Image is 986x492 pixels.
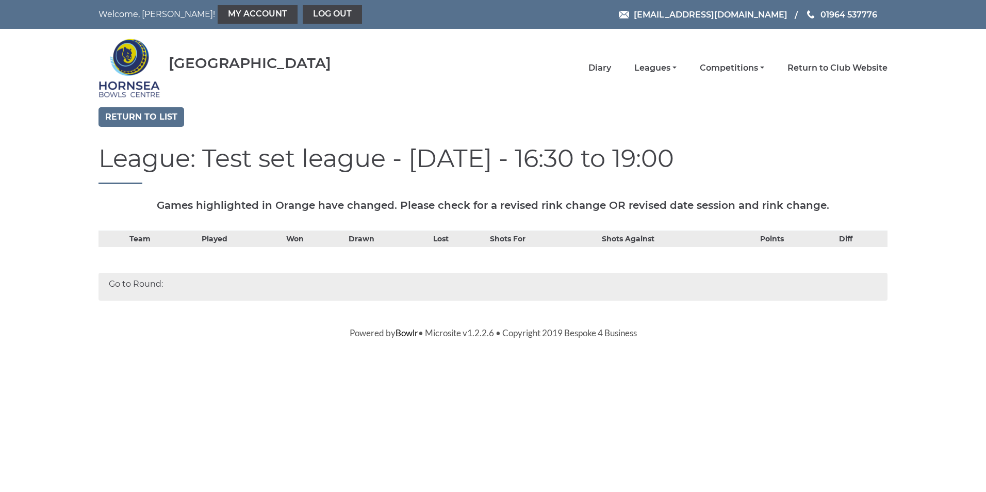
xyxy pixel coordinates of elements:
div: [GEOGRAPHIC_DATA] [169,55,331,71]
img: Phone us [807,10,814,19]
span: Powered by • Microsite v1.2.2.6 • Copyright 2019 Bespoke 4 Business [350,327,637,338]
th: Shots For [487,231,599,247]
h1: League: Test set league - [DATE] - 16:30 to 19:00 [98,145,888,184]
th: Won [284,231,346,247]
span: 01964 537776 [820,9,877,19]
a: Bowlr [396,327,418,338]
nav: Welcome, [PERSON_NAME]! [98,5,418,24]
img: Email [619,11,629,19]
a: Log out [303,5,362,24]
img: Hornsea Bowls Centre [98,32,160,104]
a: Phone us 01964 537776 [806,8,877,21]
th: Lost [431,231,487,247]
th: Diff [836,231,888,247]
a: My Account [218,5,298,24]
span: [EMAIL_ADDRESS][DOMAIN_NAME] [634,9,787,19]
th: Points [758,231,837,247]
th: Team [127,231,199,247]
a: Return to list [98,107,184,127]
th: Drawn [346,231,431,247]
a: Leagues [634,62,677,74]
a: Return to Club Website [787,62,888,74]
a: Diary [588,62,611,74]
div: Go to Round: [98,273,888,301]
a: Email [EMAIL_ADDRESS][DOMAIN_NAME] [619,8,787,21]
th: Shots Against [599,231,758,247]
th: Played [199,231,284,247]
h5: Games highlighted in Orange have changed. Please check for a revised rink change OR revised date ... [98,200,888,211]
a: Competitions [700,62,764,74]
